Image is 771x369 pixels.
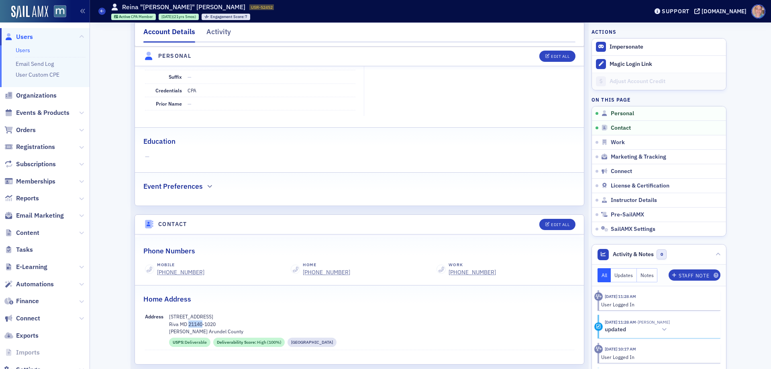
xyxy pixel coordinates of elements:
div: Magic Login Link [610,61,722,68]
span: USR-52452 [251,4,273,10]
a: View Homepage [48,5,66,19]
a: E-Learning [4,263,47,271]
time: 8/15/2025 10:17 AM [605,346,636,352]
a: [PHONE_NUMBER] [157,268,204,277]
span: Users [16,33,33,41]
div: 7 [210,15,248,19]
span: Marketing & Tracking [611,153,666,161]
span: Engagement Score : [210,14,245,19]
span: — [188,73,192,80]
a: [PHONE_NUMBER] [449,268,496,277]
span: Registrations [16,143,55,151]
h2: Education [143,136,175,147]
span: Connect [16,314,40,323]
h4: Actions [592,28,616,35]
span: Contact [611,124,631,132]
div: Activity [594,345,603,353]
span: [DATE] [161,14,173,19]
a: Tasks [4,245,33,254]
span: Instructor Details [611,197,657,204]
a: Email Send Log [16,60,54,67]
h4: Personal [158,52,191,60]
div: Work [449,262,496,268]
span: Dawn Penrod [636,319,670,325]
span: Memberships [16,177,55,186]
span: License & Certification [611,182,669,190]
a: Users [4,33,33,41]
button: Edit All [539,51,575,62]
div: Account Details [143,27,195,43]
span: Subscriptions [16,160,56,169]
span: Active [119,14,131,19]
button: All [598,268,611,282]
span: Finance [16,297,39,306]
span: 0 [657,249,667,259]
div: Edit All [551,54,569,59]
div: Adjust Account Credit [610,78,722,85]
p: Riva MD 21140-1020 [169,320,574,328]
span: Content [16,228,39,237]
div: Engagement Score: 7 [202,14,250,20]
span: Suffix [169,73,182,80]
button: Updates [611,268,637,282]
span: — [145,153,574,161]
h4: On this page [592,96,726,103]
time: 9/2/2025 11:28 AM [605,319,636,325]
span: Activity & Notes [613,250,654,259]
a: Finance [4,297,39,306]
button: [DOMAIN_NAME] [694,8,749,14]
span: Prefix [168,60,182,67]
div: Edit All [551,222,569,227]
h2: Phone Numbers [143,246,195,256]
button: Staff Note [669,269,720,281]
span: Exports [16,331,39,340]
span: Organizations [16,91,57,100]
h2: Home Address [143,294,191,304]
span: — [188,100,192,107]
div: Residential Street [288,338,337,347]
h2: Event Preferences [143,181,203,192]
a: Users [16,47,30,54]
a: Automations [4,280,54,289]
a: Registrations [4,143,55,151]
span: Orders [16,126,36,135]
span: Automations [16,280,54,289]
div: Update [594,322,603,331]
span: USPS : [173,339,185,346]
span: Personal [611,110,634,117]
span: Email Marketing [16,211,64,220]
span: Imports [16,348,40,357]
div: [DOMAIN_NAME] [702,8,747,15]
p: [STREET_ADDRESS] [169,313,574,320]
a: Email Marketing [4,211,64,220]
a: Memberships [4,177,55,186]
a: Connect [4,314,40,323]
button: Impersonate [610,43,643,51]
h4: Contact [158,220,187,228]
a: Active CPA Member [114,14,153,19]
a: Adjust Account Credit [592,73,726,90]
span: SailAMX Settings [611,226,655,233]
div: Mobile [157,262,204,268]
button: Magic Login Link [592,55,726,73]
a: User Custom CPE [16,71,59,78]
div: (21yrs 5mos) [161,14,196,19]
span: Deliverability Score : [217,339,257,346]
span: Address [145,313,163,320]
img: SailAMX [11,6,48,18]
div: USPS: Deliverable [169,338,210,347]
a: Imports [4,348,40,357]
span: Pre-SailAMX [611,211,644,218]
a: Subscriptions [4,160,56,169]
div: Active: Active: CPA Member [111,14,156,20]
div: Activity [594,292,603,301]
a: [PHONE_NUMBER] [303,268,350,277]
div: Support [662,8,689,15]
p: [PERSON_NAME] Arundel County [169,328,574,335]
span: Events & Products [16,108,69,117]
div: Staff Note [679,273,709,278]
span: Connect [611,168,632,175]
